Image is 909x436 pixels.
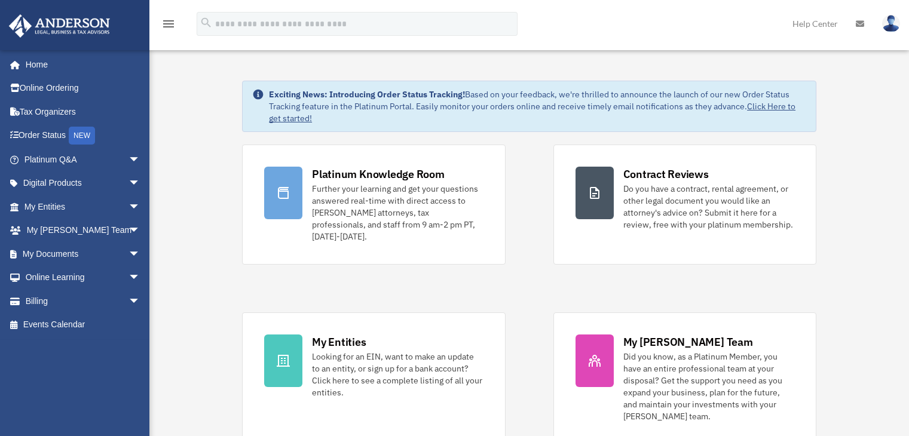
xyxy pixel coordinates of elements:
a: Platinum Q&Aarrow_drop_down [8,148,158,171]
span: arrow_drop_down [128,266,152,290]
span: arrow_drop_down [128,195,152,219]
a: Online Ordering [8,76,158,100]
span: arrow_drop_down [128,148,152,172]
div: Did you know, as a Platinum Member, you have an entire professional team at your disposal? Get th... [623,351,794,422]
a: Tax Organizers [8,100,158,124]
a: Events Calendar [8,313,158,337]
a: Order StatusNEW [8,124,158,148]
div: My [PERSON_NAME] Team [623,334,753,349]
div: Further your learning and get your questions answered real-time with direct access to [PERSON_NAM... [312,183,483,242]
strong: Exciting News: Introducing Order Status Tracking! [269,89,465,100]
span: arrow_drop_down [128,289,152,314]
a: Contract Reviews Do you have a contract, rental agreement, or other legal document you would like... [553,145,816,265]
div: Do you have a contract, rental agreement, or other legal document you would like an attorney's ad... [623,183,794,231]
a: My Entitiesarrow_drop_down [8,195,158,219]
i: menu [161,17,176,31]
span: arrow_drop_down [128,171,152,196]
a: menu [161,21,176,31]
a: My Documentsarrow_drop_down [8,242,158,266]
a: Billingarrow_drop_down [8,289,158,313]
div: NEW [69,127,95,145]
div: Platinum Knowledge Room [312,167,445,182]
a: Platinum Knowledge Room Further your learning and get your questions answered real-time with dire... [242,145,505,265]
i: search [200,16,213,29]
div: Contract Reviews [623,167,709,182]
a: Click Here to get started! [269,101,795,124]
a: My [PERSON_NAME] Teamarrow_drop_down [8,219,158,242]
img: Anderson Advisors Platinum Portal [5,14,114,38]
div: Based on your feedback, we're thrilled to announce the launch of our new Order Status Tracking fe... [269,88,806,124]
a: Online Learningarrow_drop_down [8,266,158,290]
div: My Entities [312,334,366,349]
a: Digital Productsarrow_drop_down [8,171,158,195]
img: User Pic [882,15,900,32]
span: arrow_drop_down [128,219,152,243]
span: arrow_drop_down [128,242,152,266]
div: Looking for an EIN, want to make an update to an entity, or sign up for a bank account? Click her... [312,351,483,398]
a: Home [8,53,152,76]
